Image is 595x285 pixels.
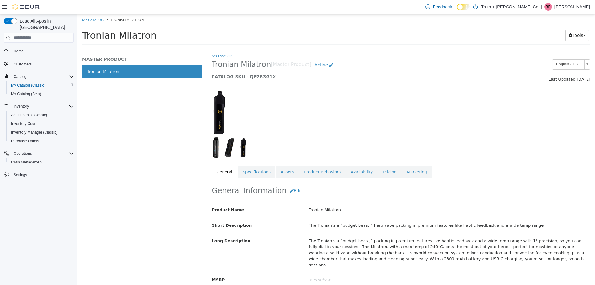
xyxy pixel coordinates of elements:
p: Truth + [PERSON_NAME] Co [481,3,538,11]
span: Inventory Count [11,121,37,126]
button: Catalog [1,72,76,81]
span: Catalog [14,74,26,79]
span: Cash Management [9,158,74,166]
span: MSRP [134,263,148,268]
button: Edit [209,171,228,182]
span: Customers [11,60,74,68]
span: Inventory [11,103,74,110]
img: 150 [134,75,149,122]
a: Customers [11,60,34,68]
div: The Tronian’s a “budget beast,” packing in premium features like haptic feedback and a wide temp ... [227,221,517,256]
span: Load All Apps in [GEOGRAPHIC_DATA] [17,18,74,30]
h2: General Information [134,171,513,182]
button: My Catalog (Beta) [6,90,76,98]
span: Feedback [433,4,452,10]
span: Last Updated: [471,63,499,67]
a: My Catalog [5,3,26,8]
span: My Catalog (Beta) [9,90,74,98]
span: Product Name [134,193,167,198]
p: [PERSON_NAME] [554,3,590,11]
button: Catalog [11,73,29,80]
input: Dark Mode [457,4,470,10]
span: Purchase Orders [11,139,39,144]
a: Inventory Manager (Classic) [9,129,60,136]
h5: MASTER PRODUCT [5,42,125,48]
button: Settings [1,170,76,179]
button: Adjustments (Classic) [6,111,76,119]
span: Operations [14,151,32,156]
a: Tronian Milatron [5,51,125,64]
a: Specifications [160,151,198,164]
div: < empty > [227,261,517,271]
a: Adjustments (Classic) [9,111,50,119]
button: Operations [11,150,34,157]
a: Cash Management [9,158,45,166]
button: Inventory [1,102,76,111]
img: Cova [12,4,40,10]
a: My Catalog (Classic) [9,82,48,89]
span: Inventory [14,104,29,109]
span: Settings [14,172,27,177]
a: My Catalog (Beta) [9,90,44,98]
a: Accessories [134,39,156,44]
button: Cash Management [6,158,76,167]
button: Home [1,47,76,56]
a: General [134,151,160,164]
button: Inventory Count [6,119,76,128]
small: [Master Product] [193,48,234,53]
span: Settings [11,171,74,179]
span: Tronian Milatron [134,46,194,55]
a: Marketing [324,151,355,164]
span: Inventory Manager (Classic) [9,129,74,136]
a: Assets [198,151,221,164]
span: My Catalog (Classic) [9,82,74,89]
span: My Catalog (Classic) [11,83,46,88]
span: Tronian Milatron [33,3,66,8]
h5: CATALOG SKU - QP2R3G1X [134,60,416,65]
a: Availability [268,151,300,164]
button: My Catalog (Classic) [6,81,76,90]
span: English - US [475,45,505,55]
span: Home [14,49,24,54]
span: Active [237,48,250,53]
a: Purchase Orders [9,137,42,145]
a: Settings [11,171,29,179]
span: Home [11,47,74,55]
div: Brittnay Rai [544,3,552,11]
span: Inventory Manager (Classic) [11,130,58,135]
span: Cash Management [11,160,42,165]
span: Adjustments (Classic) [11,113,47,118]
span: Adjustments (Classic) [9,111,74,119]
span: Catalog [11,73,74,80]
span: BR [546,3,551,11]
button: Operations [1,149,76,158]
a: English - US [474,45,513,56]
span: Long Description [134,224,173,229]
a: Feedback [423,1,454,13]
p: | [541,3,542,11]
div: Tronian Milatron [227,190,517,201]
a: Product Behaviors [222,151,268,164]
span: Inventory Count [9,120,74,127]
nav: Complex example [4,44,74,195]
span: My Catalog (Beta) [11,91,41,96]
span: [DATE] [499,63,513,67]
a: Active [234,45,259,56]
button: Inventory Manager (Classic) [6,128,76,137]
span: Operations [11,150,74,157]
a: Inventory Count [9,120,40,127]
span: Short Description [134,209,174,213]
span: Customers [14,62,32,67]
button: Inventory [11,103,31,110]
div: The Tronian’s a “budget beast,” herb vape packing in premium features like haptic feedback and a ... [227,206,517,217]
a: Home [11,47,26,55]
a: Pricing [301,151,324,164]
button: Tools [488,16,512,27]
span: Purchase Orders [9,137,74,145]
button: Customers [1,59,76,68]
button: Purchase Orders [6,137,76,145]
span: Tronian Milatron [5,16,79,27]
